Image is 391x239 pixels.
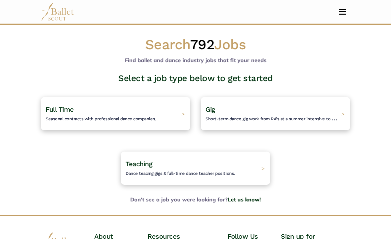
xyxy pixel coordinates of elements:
span: 792 [190,36,214,53]
span: Short-term dance gig work from RA's at a summer intensive to Nutcracker guestings. [205,114,375,122]
a: Full TimeSeasonal contracts with professional dance companies. > [41,97,190,130]
button: Toggle navigation [334,9,350,15]
a: TeachingDance teacing gigs & full-time dance teacher positions. > [121,152,270,185]
span: > [341,110,345,117]
span: Gig [205,105,215,113]
span: Seasonal contracts with professional dance companies. [46,116,156,121]
h1: Search Jobs [41,36,350,54]
b: Find ballet and dance industry jobs that fit your needs [125,57,266,63]
h3: Select a job type below to get started [36,73,355,84]
a: GigShort-term dance gig work from RA's at a summer intensive to Nutcracker guestings. > [201,97,350,130]
span: Teaching [126,160,152,168]
span: Full Time [46,105,74,113]
a: Let us know! [228,196,261,203]
span: > [261,165,265,172]
b: Don't see a job you were looking for? [36,195,355,204]
span: > [182,110,185,117]
span: Dance teacing gigs & full-time dance teacher positions. [126,171,235,176]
